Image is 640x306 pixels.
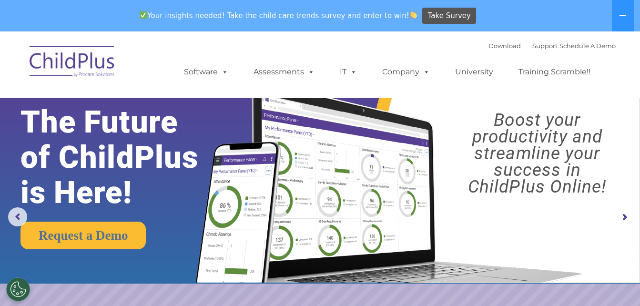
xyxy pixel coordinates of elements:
[244,62,324,82] a: Assessments
[20,222,146,249] a: Request a Demo
[532,42,558,50] a: Support
[140,11,147,19] img: ✅
[20,104,225,210] rs-layer: The Future of ChildPlus is Here!
[442,112,632,195] rs-layer: Boost your productivity and streamline your success in ChildPlus Online!
[25,39,120,87] img: ChildPlus by Procare Solutions
[410,11,417,19] img: 👏
[373,62,439,82] a: Company
[136,6,421,25] span: Your insights needed! Take the child care trends survey and enter to win!
[428,8,471,24] span: Take Survey
[488,42,616,50] font: |
[559,42,616,50] a: Schedule A Demo
[488,42,521,50] a: Download
[509,62,600,82] a: Training Scramble!!
[422,8,476,24] a: Take Survey
[132,102,173,109] span: Phone number
[174,62,238,82] a: Software
[6,277,30,301] button: Cookies Settings
[446,62,503,82] a: University
[132,63,162,70] span: Last name
[330,62,366,82] a: IT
